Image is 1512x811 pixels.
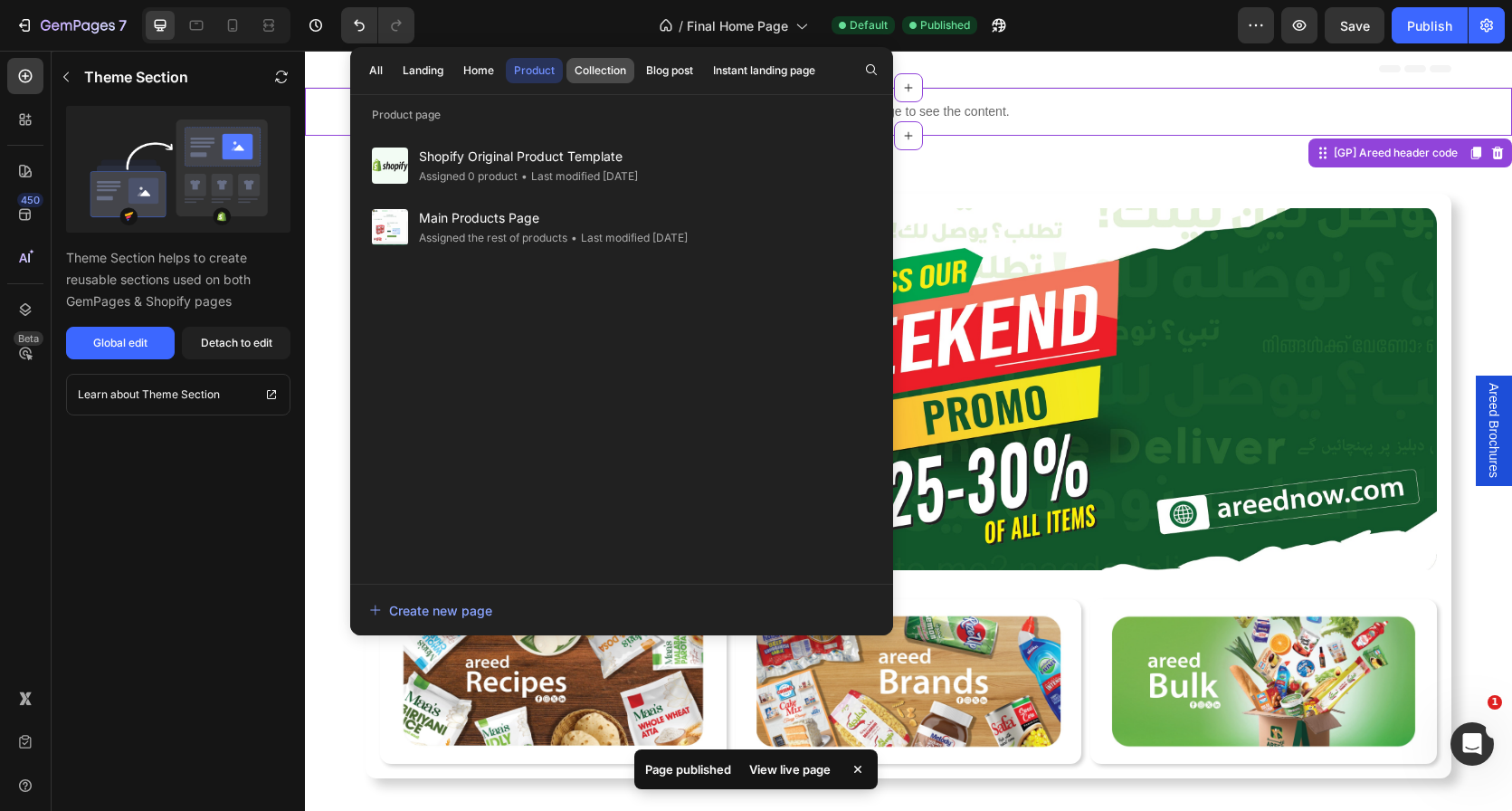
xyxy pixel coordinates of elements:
button: Landing [395,58,452,83]
img: gempages_528694895989228566-e6638424-a26e-4fd5-9940-d410f0985cb3.jpg [90,563,407,699]
div: Landing [403,62,443,79]
iframe: Intercom live chat [1450,722,1494,766]
div: Global edit [93,335,147,351]
button: Home [455,58,502,83]
span: 1 [1488,695,1502,710]
div: Publish [1407,16,1452,35]
img: gempages_528694895989228566-2c0a7b38-0bfd-4a97-9842-449c67dd9877.jpg [445,563,763,699]
div: Instant landing page [713,62,815,79]
p: 7 [119,14,127,36]
img: gempages_528694895989228566-4b0b02f7-4c3f-4e66-9e1d-55d8a20aa453.jpg [800,563,1117,699]
span: • [521,169,528,183]
span: Published [920,17,970,33]
span: Areed Brochures [1180,332,1198,427]
button: Save [1325,7,1384,43]
button: Create new page [368,592,875,628]
button: Instant landing page [705,58,823,83]
div: Detach to edit [201,335,272,351]
div: All [369,62,383,79]
p: Page published [645,760,731,778]
span: / [679,16,683,35]
div: Blog post [646,62,693,79]
div: Assigned 0 product [419,167,518,186]
span: • [571,231,577,244]
div: [GP] Areed header code [1025,94,1156,110]
button: All [361,58,391,83]
p: Theme Section [142,386,220,404]
p: Theme Section [84,66,188,88]
button: Blog post [638,58,701,83]
div: Create new page [369,601,492,620]
div: 450 [17,193,43,207]
span: Final Home Page [687,16,788,35]
p: Product page [350,106,893,124]
button: 7 [7,7,135,43]
div: Last modified [DATE] [567,229,688,247]
div: Collection [575,62,626,79]
div: Product [514,62,555,79]
iframe: To enrich screen reader interactions, please activate Accessibility in Grammarly extension settings [305,51,1512,811]
button: Collection [566,58,634,83]
div: Last modified [DATE] [518,167,638,186]
img: gempages_528694895989228566-85ada6bb-e35e-4963-9d6b-597cbd710a3f.jpg [75,157,1132,520]
button: Product [506,58,563,83]
button: Publish [1392,7,1468,43]
div: Beta [14,331,43,346]
div: Undo/Redo [341,7,414,43]
span: Default [850,17,888,33]
span: Save [1340,18,1370,33]
div: Assigned the rest of products [419,229,567,247]
div: View live page [738,757,842,782]
div: Home [463,62,494,79]
p: Theme Section helps to create reusable sections used on both GemPages & Shopify pages [66,247,290,312]
button: Global edit [66,327,175,359]
p: Learn about [78,386,139,404]
a: Learn about Theme Section [66,374,290,415]
span: Shopify Original Product Template [419,146,638,167]
span: Main Products Page [419,207,688,229]
button: Detach to edit [182,327,290,359]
